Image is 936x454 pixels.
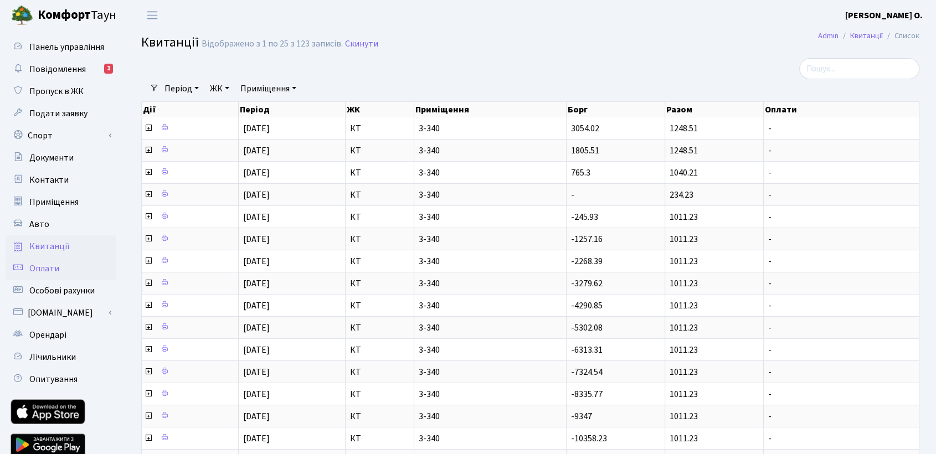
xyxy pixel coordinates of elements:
[571,145,599,157] span: 1805.51
[571,255,603,267] span: -2268.39
[883,30,919,42] li: Список
[571,189,574,201] span: -
[419,235,562,244] span: 3-340
[419,213,562,221] span: 3-340
[571,122,599,135] span: 3054.02
[29,351,76,363] span: Лічильники
[6,280,116,302] a: Особові рахунки
[350,146,409,155] span: КТ
[768,146,914,155] span: -
[350,412,409,421] span: КТ
[768,345,914,354] span: -
[345,39,378,49] a: Скинути
[768,368,914,376] span: -
[768,213,914,221] span: -
[6,302,116,324] a: [DOMAIN_NAME]
[243,410,270,422] span: [DATE]
[205,79,234,98] a: ЖК
[29,240,70,252] span: Квитанції
[350,190,409,199] span: КТ
[6,147,116,169] a: Документи
[768,190,914,199] span: -
[243,277,270,290] span: [DATE]
[29,174,69,186] span: Контакти
[571,167,590,179] span: 765.3
[6,235,116,257] a: Квитанції
[670,277,698,290] span: 1011.23
[29,262,59,275] span: Оплати
[414,102,567,117] th: Приміщення
[571,322,603,334] span: -5302.08
[243,167,270,179] span: [DATE]
[350,434,409,443] span: КТ
[768,412,914,421] span: -
[350,279,409,288] span: КТ
[104,64,113,74] div: 1
[138,6,166,24] button: Переключити навігацію
[6,125,116,147] a: Спорт
[243,388,270,400] span: [DATE]
[236,79,301,98] a: Приміщення
[419,345,562,354] span: 3-340
[243,432,270,445] span: [DATE]
[670,366,698,378] span: 1011.23
[243,211,270,223] span: [DATE]
[29,152,74,164] span: Документи
[419,279,562,288] span: 3-340
[202,39,343,49] div: Відображено з 1 по 25 з 123 записів.
[768,279,914,288] span: -
[571,233,603,245] span: -1257.16
[243,322,270,334] span: [DATE]
[346,102,414,117] th: ЖК
[6,58,116,80] a: Повідомлення1
[670,322,698,334] span: 1011.23
[243,233,270,245] span: [DATE]
[801,24,936,48] nav: breadcrumb
[243,122,270,135] span: [DATE]
[768,390,914,399] span: -
[670,167,698,179] span: 1040.21
[243,145,270,157] span: [DATE]
[350,168,409,177] span: КТ
[670,255,698,267] span: 1011.23
[160,79,203,98] a: Період
[243,300,270,312] span: [DATE]
[845,9,923,22] b: [PERSON_NAME] О.
[670,388,698,400] span: 1011.23
[29,329,66,341] span: Орендарі
[350,235,409,244] span: КТ
[768,257,914,266] span: -
[243,255,270,267] span: [DATE]
[670,233,698,245] span: 1011.23
[29,107,88,120] span: Подати заявку
[571,366,603,378] span: -7324.54
[6,169,116,191] a: Контакти
[29,285,95,297] span: Особові рахунки
[850,30,883,42] a: Квитанції
[6,368,116,390] a: Опитування
[764,102,919,117] th: Оплати
[571,211,598,223] span: -245.93
[350,213,409,221] span: КТ
[29,63,86,75] span: Повідомлення
[567,102,665,117] th: Борг
[419,368,562,376] span: 3-340
[350,323,409,332] span: КТ
[243,344,270,356] span: [DATE]
[6,346,116,368] a: Лічильники
[29,41,104,53] span: Панель управління
[768,323,914,332] span: -
[419,124,562,133] span: 3-340
[29,85,84,97] span: Пропуск в ЖК
[670,344,698,356] span: 1011.23
[6,213,116,235] a: Авто
[350,345,409,354] span: КТ
[29,373,78,385] span: Опитування
[670,432,698,445] span: 1011.23
[768,124,914,133] span: -
[6,324,116,346] a: Орендарі
[670,211,698,223] span: 1011.23
[419,168,562,177] span: 3-340
[571,410,592,422] span: -9347
[419,412,562,421] span: 3-340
